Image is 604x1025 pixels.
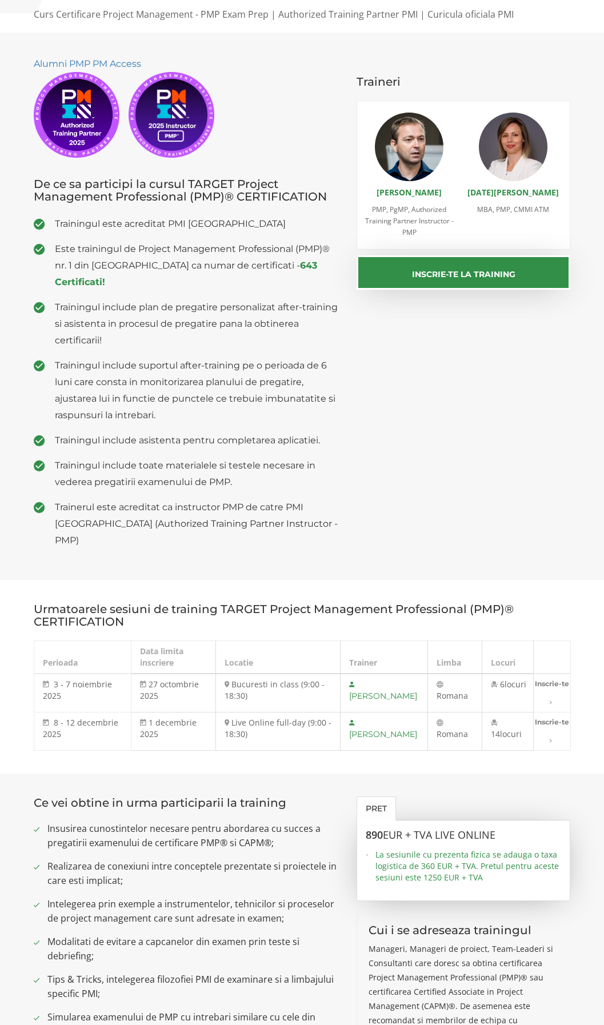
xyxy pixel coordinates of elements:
span: Realizarea de conexiuni intre conceptele prezentate si proiectele in care esti implicat; [47,859,340,888]
span: Este trainingul de Project Management Professional (PMP)® nr. 1 din [GEOGRAPHIC_DATA] ca numar de... [55,241,340,290]
span: Trainingul este acreditat PMI [GEOGRAPHIC_DATA] [55,215,340,232]
th: Locatie [216,640,341,674]
span: Ro [437,728,446,739]
span: MBA, PMP, CMMI ATM [477,205,549,214]
td: Live Online full-day (9:00 - 18:30) [216,712,341,750]
td: 27 octombrie 2025 [131,674,216,712]
span: Modalitati de evitare a capcanelor din examen prin teste si debriefing; [47,935,340,963]
a: [PERSON_NAME] [377,187,442,198]
th: Trainer [341,640,428,674]
span: locuri [500,728,522,739]
span: Trainingul include plan de pregatire personalizat after-training si asistenta in procesul de preg... [55,299,340,349]
button: Inscrie-te la training [357,255,570,290]
h3: 890 [366,830,561,841]
td: 1 decembrie 2025 [131,712,216,750]
span: Trainingul include toate materialele si testele necesare in vederea pregatirii examenului de PMP. [55,457,340,490]
th: Locuri [482,640,533,674]
a: Alumni PMP PM Access [34,58,141,69]
a: Inscrie-te [534,674,570,712]
h3: Ce vei obtine in urma participarii la training [34,796,340,809]
span: Trainingul include asistenta pentru completarea aplicatiei. [55,432,340,449]
td: Bucuresti in class (9:00 - 18:30) [216,674,341,712]
td: 14 [482,712,533,750]
h3: De ce sa participi la cursul TARGET Project Management Professional (PMP)® CERTIFICATION [34,178,340,203]
span: Insusirea cunostintelor necesare pentru abordarea cu succes a pregatirii examenului de certificar... [47,822,340,850]
th: Data limita inscriere [131,640,216,674]
h3: Urmatoarele sesiuni de training TARGET Project Management Professional (PMP)® CERTIFICATION [34,603,571,628]
a: Pret [357,796,396,820]
span: locuri [505,679,526,690]
p: Curs Certificare Project Management - PMP Exam Prep | Authorized Training Partner PMI | Curicula ... [34,8,571,21]
td: [PERSON_NAME] [341,674,428,712]
span: mana [446,728,468,739]
span: EUR + TVA LIVE ONLINE [383,828,495,842]
a: [DATE][PERSON_NAME] [467,187,559,198]
span: Trainerul este acreditat ca instructor PMP de catre PMI [GEOGRAPHIC_DATA] (Authorized Training Pa... [55,499,340,548]
span: 3 - 7 noiembrie 2025 [43,679,112,701]
span: La sesiunile cu prezenta fizica se adauga o taxa logistica de 360 EUR + TVA. Pretul pentru aceste... [375,849,561,883]
th: Limba [428,640,482,674]
span: Intelegerea prin exemple a instrumentelor, tehnicilor si proceselor de project management care su... [47,897,340,926]
span: 8 - 12 decembrie 2025 [43,717,118,739]
a: Inscrie-te [534,712,570,750]
td: [PERSON_NAME] [341,712,428,750]
h3: Traineri [357,75,570,88]
span: Trainingul include suportul after-training pe o perioada de 6 luni care consta in monitorizarea p... [55,357,340,423]
span: mana [446,690,468,701]
th: Perioada [34,640,131,674]
span: PMP, PgMP, Authorized Training Partner Instructor - PMP [365,205,454,237]
td: 6 [482,674,533,712]
span: Ro [437,690,446,701]
a: 643 Certificati! [55,260,317,287]
h3: Cui i se adreseaza trainingul [369,924,559,936]
span: Tips & Tricks, intelegerea filozofiei PMI de examinare si a limbajului specific PMI; [47,972,340,1001]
